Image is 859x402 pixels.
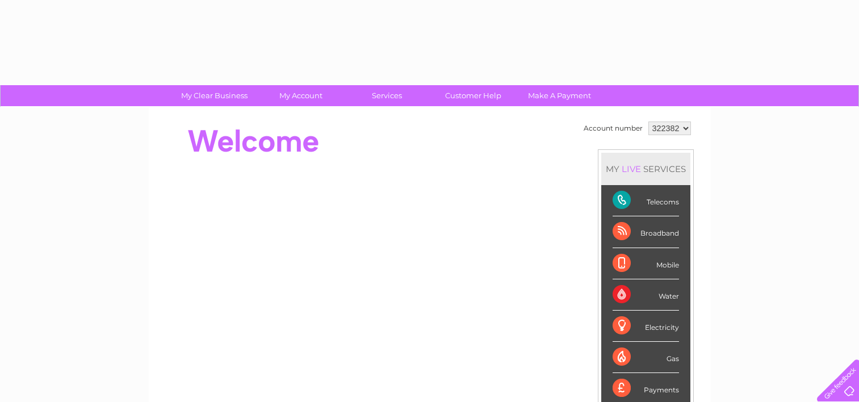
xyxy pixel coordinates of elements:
[601,153,690,185] div: MY SERVICES
[581,119,646,138] td: Account number
[613,342,679,373] div: Gas
[619,164,643,174] div: LIVE
[167,85,261,106] a: My Clear Business
[613,185,679,216] div: Telecoms
[426,85,520,106] a: Customer Help
[340,85,434,106] a: Services
[613,216,679,248] div: Broadband
[254,85,347,106] a: My Account
[513,85,606,106] a: Make A Payment
[613,248,679,279] div: Mobile
[613,279,679,311] div: Water
[613,311,679,342] div: Electricity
